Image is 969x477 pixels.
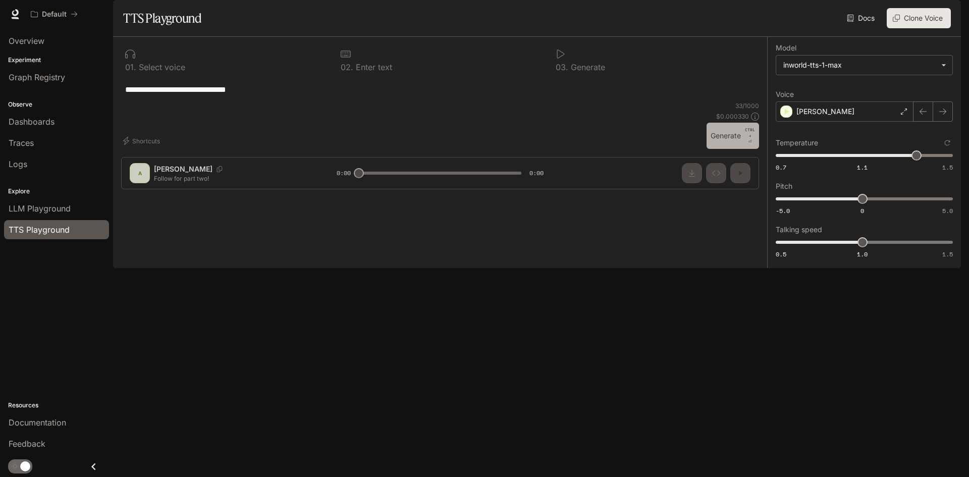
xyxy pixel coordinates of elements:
[716,112,749,121] p: $ 0.000330
[942,137,953,148] button: Reset to default
[121,133,164,149] button: Shortcuts
[776,139,818,146] p: Temperature
[745,127,755,139] p: CTRL +
[845,8,879,28] a: Docs
[776,250,786,258] span: 0.5
[123,8,201,28] h1: TTS Playground
[860,206,864,215] span: 0
[942,163,953,172] span: 1.5
[887,8,951,28] button: Clone Voice
[568,63,605,71] p: Generate
[707,123,759,149] button: GenerateCTRL +⏎
[776,91,794,98] p: Voice
[353,63,392,71] p: Enter text
[942,206,953,215] span: 5.0
[857,163,868,172] span: 1.1
[136,63,185,71] p: Select voice
[776,56,952,75] div: inworld-tts-1-max
[776,183,792,190] p: Pitch
[783,60,936,70] div: inworld-tts-1-max
[776,163,786,172] span: 0.7
[556,63,568,71] p: 0 3 .
[776,44,796,51] p: Model
[125,63,136,71] p: 0 1 .
[735,101,759,110] p: 33 / 1000
[776,226,822,233] p: Talking speed
[857,250,868,258] span: 1.0
[341,63,353,71] p: 0 2 .
[42,10,67,19] p: Default
[26,4,82,24] button: All workspaces
[796,107,854,117] p: [PERSON_NAME]
[942,250,953,258] span: 1.5
[776,206,790,215] span: -5.0
[745,127,755,145] p: ⏎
